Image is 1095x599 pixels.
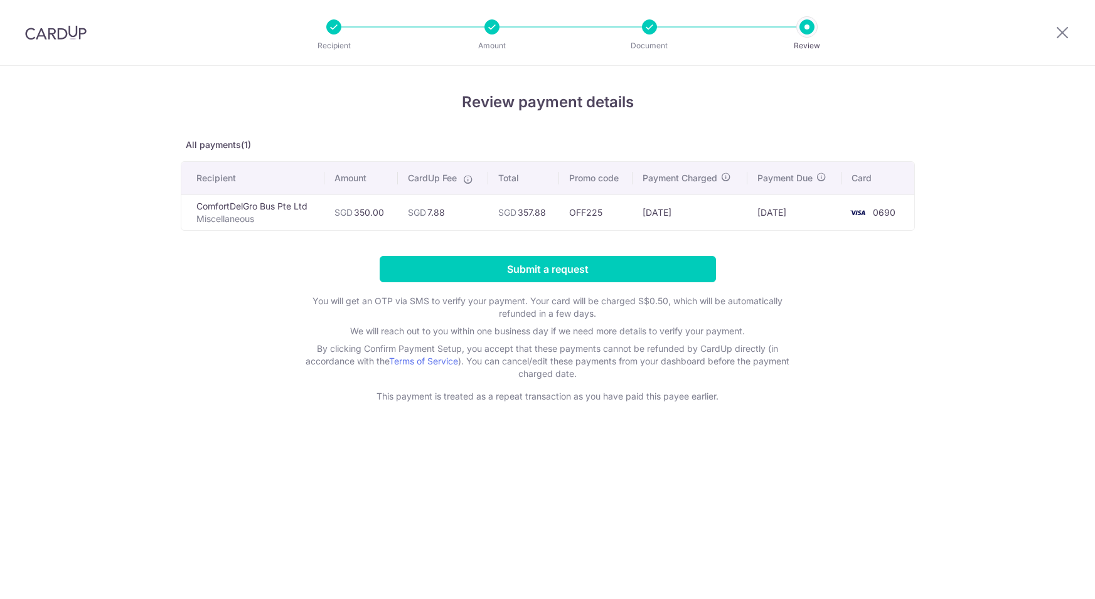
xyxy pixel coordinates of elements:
p: Document [603,40,696,52]
p: By clicking Confirm Payment Setup, you accept that these payments cannot be refunded by CardUp di... [297,342,799,380]
p: Amount [446,40,538,52]
td: 357.88 [488,194,560,230]
th: Total [488,162,560,194]
img: CardUp [25,25,87,40]
td: ComfortDelGro Bus Pte Ltd [181,194,325,230]
p: You will get an OTP via SMS to verify your payment. Your card will be charged S$0.50, which will ... [297,295,799,320]
p: We will reach out to you within one business day if we need more details to verify your payment. [297,325,799,337]
p: All payments(1) [181,139,915,151]
p: Miscellaneous [196,213,315,225]
td: 350.00 [324,194,398,230]
th: Card [841,162,914,194]
td: OFF225 [559,194,633,230]
span: SGD [334,207,353,218]
p: Review [761,40,853,52]
th: Recipient [181,162,325,194]
span: 0690 [873,207,895,218]
span: SGD [498,207,516,218]
td: [DATE] [747,194,841,230]
input: Submit a request [380,256,716,282]
p: This payment is treated as a repeat transaction as you have paid this payee earlier. [297,390,799,403]
iframe: Opens a widget where you can find more information [1014,561,1082,593]
td: [DATE] [633,194,747,230]
span: CardUp Fee [408,172,457,184]
img: <span class="translation_missing" title="translation missing: en.account_steps.new_confirm_form.b... [845,205,870,220]
span: Payment Charged [643,172,717,184]
span: SGD [408,207,426,218]
td: 7.88 [398,194,488,230]
span: Payment Due [757,172,813,184]
p: Recipient [287,40,380,52]
a: Terms of Service [389,356,458,366]
h4: Review payment details [181,91,915,114]
th: Amount [324,162,398,194]
th: Promo code [559,162,633,194]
